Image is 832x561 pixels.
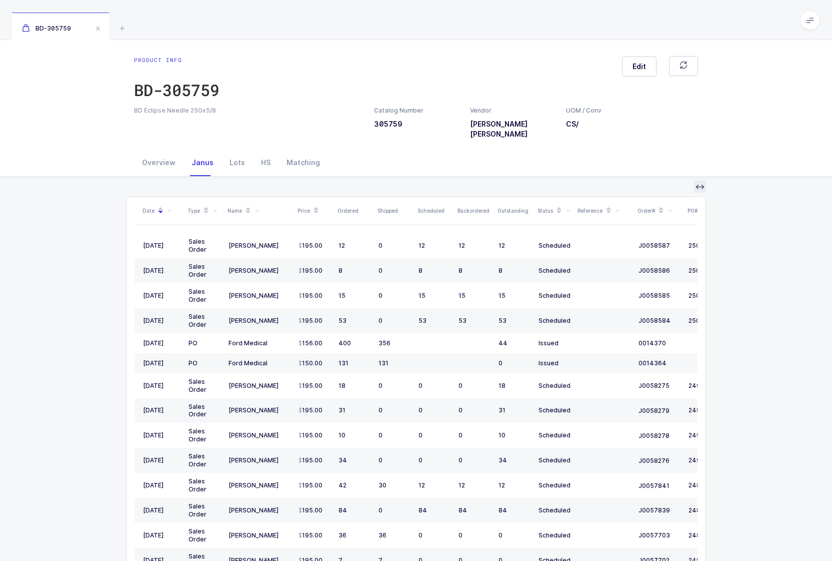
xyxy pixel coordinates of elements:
div: 42 [338,481,370,489]
div: [PERSON_NAME] [228,481,290,489]
div: [DATE] [143,406,180,414]
div: 34 [338,456,370,464]
div: 8 [418,267,450,275]
div: Scheduled [538,317,570,325]
div: 12 [458,242,490,250]
div: [DATE] [143,267,180,275]
span: 195.00 [298,242,322,250]
div: Scheduled [538,242,570,250]
div: 0 [418,406,450,414]
div: [DATE] [143,506,180,514]
div: 12 [418,481,450,489]
div: Shipped [377,207,411,215]
div: Scheduled [538,506,570,514]
div: 0 [378,382,410,390]
div: Ford Medical [228,339,290,347]
span: J0057839 [638,506,670,514]
div: Date [142,202,181,219]
div: 12 [458,481,490,489]
div: Sales Order [188,452,220,468]
span: 195.00 [298,506,322,514]
span: 25036702 [688,317,719,324]
div: [PERSON_NAME] [228,456,290,464]
div: HS [253,149,278,176]
div: 0 [378,317,410,325]
span: 24952745 [688,431,720,439]
div: Price [297,202,331,219]
div: [DATE] [143,481,180,489]
span: 25036701 [688,292,719,299]
div: 12 [498,242,530,250]
span: J0058279 [638,407,669,415]
div: 12 [338,242,370,250]
div: Sales Order [188,527,220,543]
span: 195.00 [298,406,322,414]
span: BD-305759 [22,25,71,32]
div: Sales Order [188,477,220,493]
div: Sales Order [188,288,220,304]
div: Scheduled [538,406,570,414]
div: Sales Order [188,313,220,329]
span: 195.00 [298,456,322,464]
div: Sales Order [188,238,220,254]
div: Name [227,202,291,219]
div: 0 [458,382,490,390]
div: [DATE] [143,242,180,250]
div: 10 [498,431,530,439]
div: [PERSON_NAME] [228,406,290,414]
div: [DATE] [143,531,180,539]
div: [PERSON_NAME] [228,242,290,250]
div: 8 [458,267,490,275]
div: Issued [538,359,570,367]
div: 84 [458,506,490,514]
div: 84 [498,506,530,514]
div: 12 [498,481,530,489]
div: Ford Medical [228,359,290,367]
span: J0058276 [638,457,669,465]
span: J0058585 [638,292,670,300]
div: BD Eclipse Needle 25Gx5/8 [134,106,362,115]
span: 195.00 [298,531,322,539]
div: 0 [418,531,450,539]
div: Scheduled [538,481,570,489]
span: J0058584 [638,317,670,325]
div: Scheduled [538,431,570,439]
span: 25036700 [688,267,720,274]
div: [DATE] [143,382,180,390]
div: [DATE] [143,359,180,367]
div: 84 [418,506,450,514]
div: UOM / Conv [566,106,602,115]
div: Matching [278,149,328,176]
div: Issued [538,339,570,347]
div: 31 [498,406,530,414]
div: Lots [221,149,253,176]
div: [PERSON_NAME] [228,431,290,439]
div: PO# [687,202,721,219]
div: PO [188,339,220,347]
div: Product info [134,56,219,64]
div: 53 [458,317,490,325]
div: 0 [418,431,450,439]
div: 34 [498,456,530,464]
div: Sales Order [188,263,220,279]
div: 0 [378,456,410,464]
div: Status [537,202,571,219]
div: Scheduled [417,207,451,215]
div: Type [187,202,221,219]
div: 356 [378,339,410,347]
span: J0058587 [638,242,670,250]
span: 195.00 [298,431,322,439]
div: Ordered [337,207,371,215]
span: 24952747 [688,456,720,464]
div: 131 [338,359,370,367]
div: Sales Order [188,427,220,443]
div: 8 [338,267,370,275]
div: [DATE] [143,456,180,464]
span: 195.00 [298,382,322,390]
div: Sales Order [188,502,220,518]
div: 15 [458,292,490,300]
div: Sales Order [188,403,220,419]
div: Order# [637,202,681,219]
div: 0 [378,506,410,514]
span: 195.00 [298,292,322,300]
